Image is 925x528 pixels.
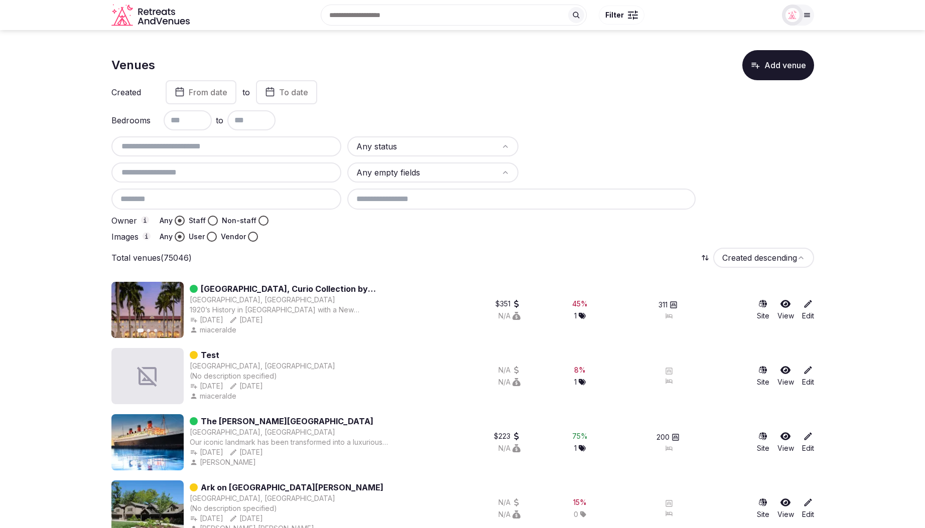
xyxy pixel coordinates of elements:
[572,431,588,441] div: 75 %
[656,432,680,442] button: 200
[190,457,258,467] button: [PERSON_NAME]
[111,88,152,96] label: Created
[161,461,164,464] button: Go to slide 5
[190,447,223,457] button: [DATE]
[757,365,769,387] button: Site
[658,300,668,310] span: 311
[777,299,794,321] a: View
[141,216,149,224] button: Owner
[229,381,263,391] button: [DATE]
[572,431,588,441] button: 75%
[190,493,335,503] div: [GEOGRAPHIC_DATA], [GEOGRAPHIC_DATA]
[498,443,520,453] div: N/A
[498,311,520,321] button: N/A
[498,497,520,507] button: N/A
[190,381,223,391] button: [DATE]
[190,315,223,325] button: [DATE]
[802,365,814,387] a: Edit
[190,503,383,513] div: (No description specified)
[190,325,238,335] div: miaceralde
[190,305,403,315] div: 1920’s History in [GEOGRAPHIC_DATA] with a New Contemporary Style Newly Renovated Resort A legend...
[201,349,219,361] a: Test
[777,431,794,453] a: View
[130,461,137,465] button: Go to slide 1
[111,216,152,225] label: Owner
[190,371,335,381] div: (No description specified)
[757,299,769,321] a: Site
[154,329,157,332] button: Go to slide 3
[757,497,769,519] button: Site
[574,443,586,453] button: 1
[256,80,317,104] button: To date
[137,329,144,333] button: Go to slide 1
[599,6,644,25] button: Filter
[498,377,520,387] button: N/A
[574,365,586,375] div: 8 %
[574,365,586,375] button: 8%
[229,513,263,523] button: [DATE]
[111,232,152,241] label: Images
[190,295,335,305] button: [GEOGRAPHIC_DATA], [GEOGRAPHIC_DATA]
[573,497,587,507] div: 15 %
[111,116,152,124] label: Bedrooms
[229,447,263,457] button: [DATE]
[190,361,335,371] div: [GEOGRAPHIC_DATA], [GEOGRAPHIC_DATA]
[222,216,256,226] label: Non-staff
[221,232,246,242] label: Vendor
[242,87,250,98] label: to
[147,461,150,464] button: Go to slide 3
[154,461,157,464] button: Go to slide 4
[201,481,383,493] a: Ark on [GEOGRAPHIC_DATA][PERSON_NAME]
[742,50,814,80] button: Add venue
[189,87,227,97] span: From date
[572,299,588,309] div: 45 %
[190,391,238,401] div: miaceralde
[802,431,814,453] a: Edit
[201,415,373,427] a: The [PERSON_NAME][GEOGRAPHIC_DATA]
[190,513,223,523] button: [DATE]
[494,431,520,441] button: $223
[160,216,173,226] label: Any
[785,8,800,22] img: miaceralde
[572,299,588,309] button: 45%
[111,4,192,27] a: Visit the homepage
[498,509,520,519] button: N/A
[574,377,586,387] button: 1
[573,497,587,507] button: 15%
[229,315,263,325] div: [DATE]
[574,509,578,519] span: 0
[111,414,184,470] img: Featured image for The Queen Mary Hotel
[111,282,184,338] img: Featured image for Casa Marina Key West, Curio Collection by Hilton
[498,365,520,375] div: N/A
[757,431,769,453] a: Site
[201,283,403,295] a: [GEOGRAPHIC_DATA], Curio Collection by [PERSON_NAME]
[216,114,223,126] span: to
[777,497,794,519] a: View
[802,299,814,321] a: Edit
[802,497,814,519] a: Edit
[147,329,150,332] button: Go to slide 2
[495,299,520,309] button: $351
[160,232,173,242] label: Any
[190,427,335,437] button: [GEOGRAPHIC_DATA], [GEOGRAPHIC_DATA]
[574,311,586,321] div: 1
[111,4,192,27] svg: Retreats and Venues company logo
[189,232,205,242] label: User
